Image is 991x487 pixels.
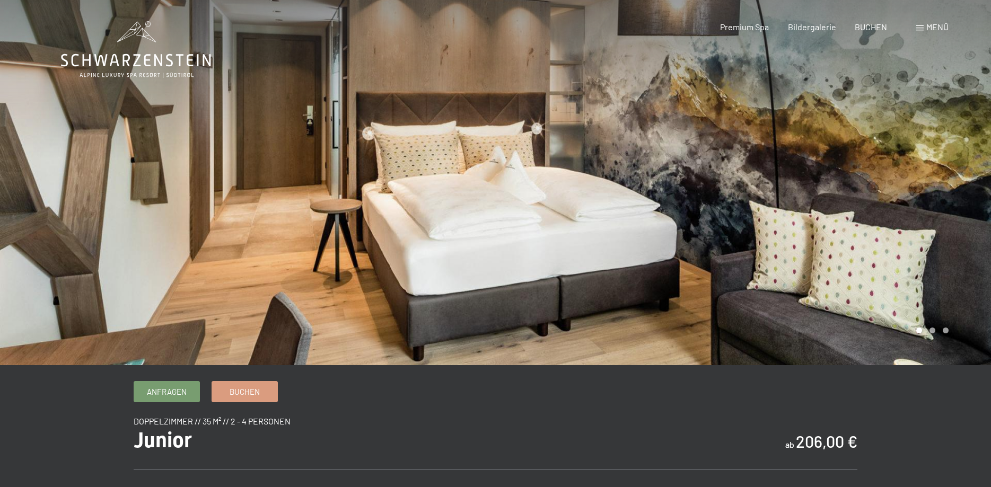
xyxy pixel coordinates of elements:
a: Buchen [212,382,277,402]
a: BUCHEN [855,22,887,32]
b: 206,00 € [796,432,857,451]
a: Anfragen [134,382,199,402]
span: Anfragen [147,386,187,397]
span: Buchen [230,386,260,397]
a: Bildergalerie [788,22,836,32]
span: Doppelzimmer // 35 m² // 2 - 4 Personen [134,416,291,426]
span: Menü [926,22,949,32]
a: Premium Spa [720,22,769,32]
span: Junior [134,428,192,453]
span: ab [785,439,794,449]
